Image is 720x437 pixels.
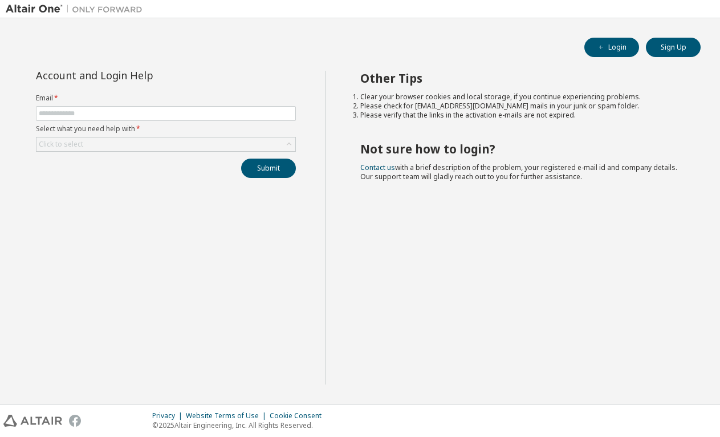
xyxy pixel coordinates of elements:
[36,71,244,80] div: Account and Login Help
[152,420,328,430] p: © 2025 Altair Engineering, Inc. All Rights Reserved.
[360,102,680,111] li: Please check for [EMAIL_ADDRESS][DOMAIN_NAME] mails in your junk or spam folder.
[360,163,395,172] a: Contact us
[186,411,270,420] div: Website Terms of Use
[241,159,296,178] button: Submit
[152,411,186,420] div: Privacy
[69,415,81,427] img: facebook.svg
[36,94,296,103] label: Email
[360,163,677,181] span: with a brief description of the problem, your registered e-mail id and company details. Our suppo...
[360,92,680,102] li: Clear your browser cookies and local storage, if you continue experiencing problems.
[646,38,701,57] button: Sign Up
[360,111,680,120] li: Please verify that the links in the activation e-mails are not expired.
[39,140,83,149] div: Click to select
[584,38,639,57] button: Login
[360,71,680,86] h2: Other Tips
[270,411,328,420] div: Cookie Consent
[360,141,680,156] h2: Not sure how to login?
[3,415,62,427] img: altair_logo.svg
[36,137,295,151] div: Click to select
[6,3,148,15] img: Altair One
[36,124,296,133] label: Select what you need help with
